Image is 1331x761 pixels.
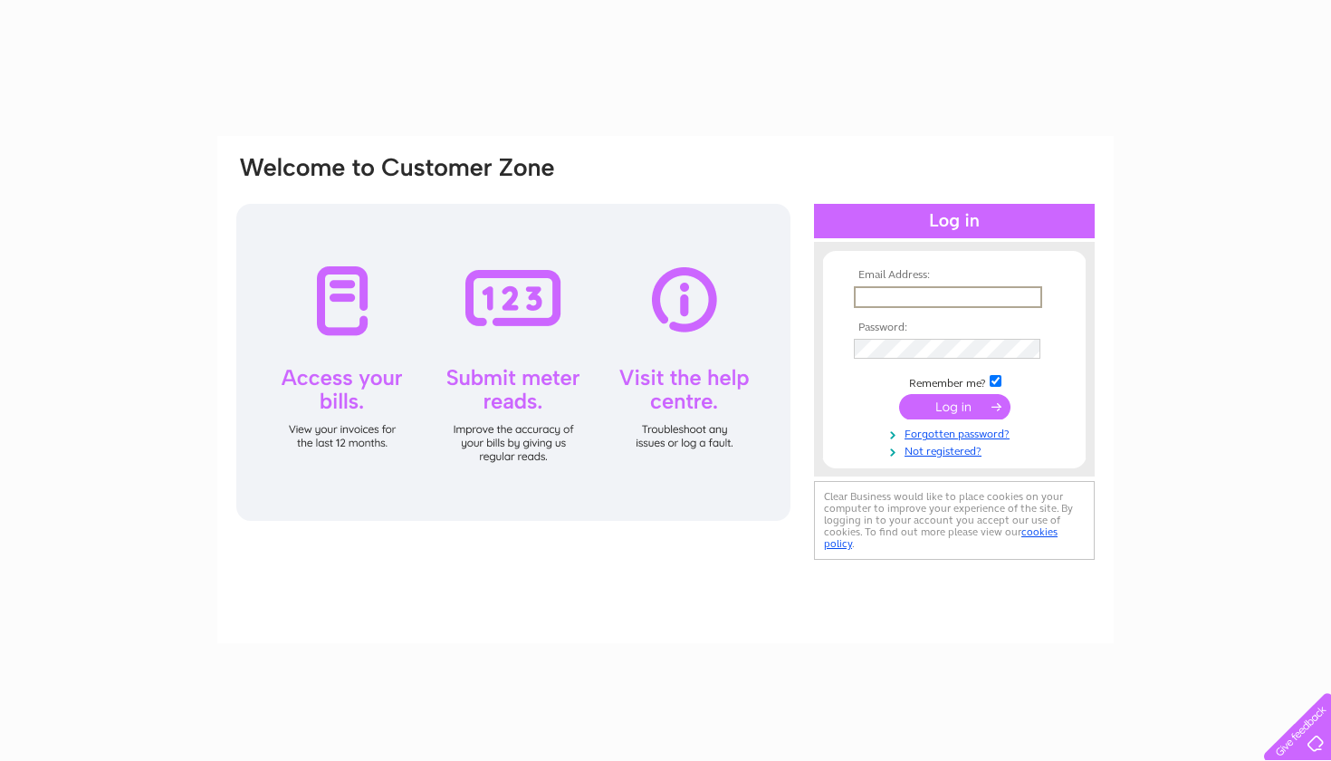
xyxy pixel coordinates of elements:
div: Clear Business would like to place cookies on your computer to improve your experience of the sit... [814,481,1095,560]
a: cookies policy [824,525,1058,550]
a: Forgotten password? [854,424,1059,441]
th: Password: [849,322,1059,334]
input: Submit [899,394,1010,419]
th: Email Address: [849,269,1059,282]
a: Not registered? [854,441,1059,458]
td: Remember me? [849,372,1059,390]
